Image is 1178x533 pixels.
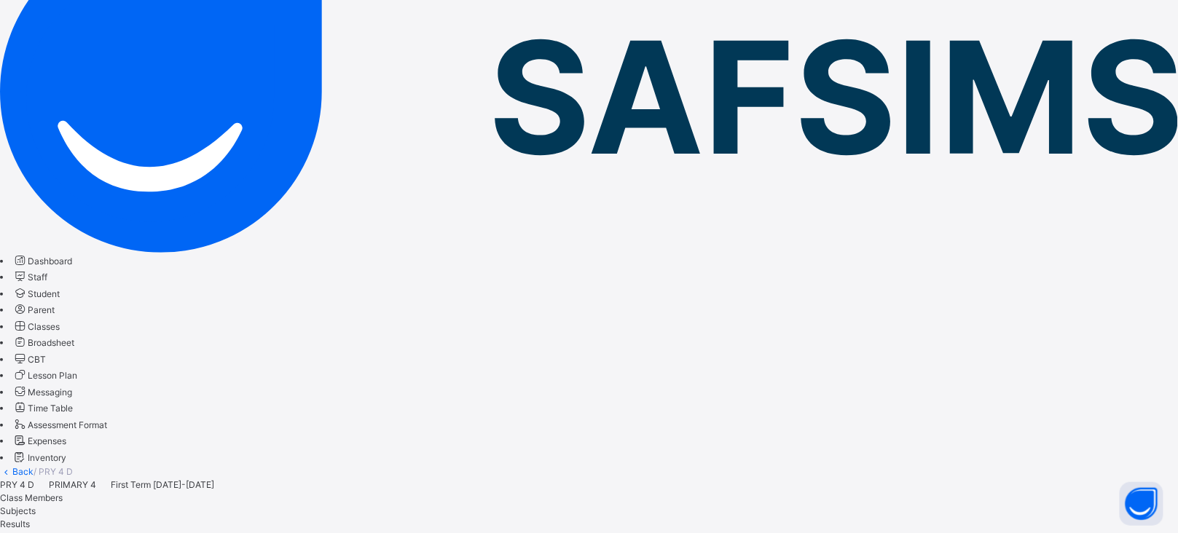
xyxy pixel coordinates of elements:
[28,288,60,299] span: Student
[111,479,214,490] span: First Term [DATE]-[DATE]
[28,256,72,266] span: Dashboard
[12,403,73,414] a: Time Table
[28,419,107,430] span: Assessment Format
[28,304,55,315] span: Parent
[28,387,72,398] span: Messaging
[12,452,66,463] a: Inventory
[12,256,72,266] a: Dashboard
[28,435,66,446] span: Expenses
[34,466,73,477] span: / PRY 4 D
[28,354,46,365] span: CBT
[12,321,60,332] a: Classes
[49,479,96,490] span: PRIMARY 4
[28,370,77,381] span: Lesson Plan
[28,321,60,332] span: Classes
[28,452,66,463] span: Inventory
[12,354,46,365] a: CBT
[12,304,55,315] a: Parent
[12,435,66,446] a: Expenses
[12,387,72,398] a: Messaging
[12,466,34,477] a: Back
[12,337,74,348] a: Broadsheet
[12,370,77,381] a: Lesson Plan
[28,403,73,414] span: Time Table
[28,272,47,283] span: Staff
[28,337,74,348] span: Broadsheet
[12,419,107,430] a: Assessment Format
[12,272,47,283] a: Staff
[12,288,60,299] a: Student
[1120,482,1163,526] button: Open asap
